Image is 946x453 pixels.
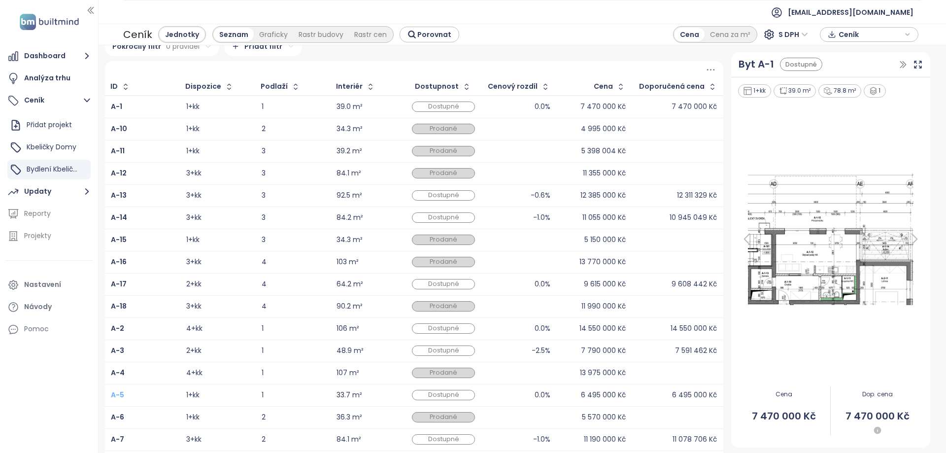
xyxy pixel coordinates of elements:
[5,69,93,88] a: Analýza trhu
[111,434,124,444] b: A-7
[337,170,361,176] div: 84.1 m²
[5,46,93,66] button: Dashboard
[672,281,717,287] div: 9 608 442 Kč
[111,414,124,420] a: A-6
[186,303,202,310] div: 3+kk
[5,319,93,339] div: Pomoc
[111,190,127,200] b: A-13
[671,325,717,332] div: 14 550 000 Kč
[7,160,91,179] div: Bydlení Kbeličky
[535,104,550,110] div: 0.0%
[186,436,202,443] div: 3+kk
[337,214,363,221] div: 84.2 m²
[110,83,118,90] div: ID
[672,104,717,110] div: 7 470 000 Kč
[186,104,200,110] div: 1+kk
[337,104,363,110] div: 39.0 m²
[672,392,717,398] div: 6 495 000 Kč
[580,192,626,199] div: 12 385 000 Kč
[5,226,93,246] a: Projekty
[488,83,538,90] div: Cenový rozdíl
[185,83,221,90] div: Dispozice
[262,170,325,176] div: 3
[580,370,626,376] div: 13 975 000 Kč
[581,392,626,398] div: 6 495 000 Kč
[5,91,93,110] button: Ceník
[186,392,200,398] div: 1+kk
[186,348,202,354] div: 2+kk
[166,41,200,52] span: 0 pravidel
[825,27,913,42] div: button
[254,28,293,41] div: Graficky
[336,83,363,90] div: Interiér
[111,279,127,289] b: A-17
[737,409,831,424] span: 7 470 000 Kč
[17,12,82,32] img: logo
[24,301,52,313] div: Návody
[262,259,325,265] div: 4
[839,27,902,42] span: Ceník
[262,148,325,154] div: 3
[111,212,127,222] b: A-14
[24,72,70,84] div: Analýza trhu
[262,325,325,332] div: 1
[293,28,349,41] div: Rastr budovy
[111,370,125,376] a: A-4
[262,126,325,132] div: 2
[5,275,93,295] a: Nastavení
[673,436,717,443] div: 11 078 706 Kč
[262,348,325,354] div: 1
[111,146,125,156] b: A-11
[105,38,219,56] div: Pokročilý filtr
[778,27,808,42] span: S DPH
[412,146,475,156] div: Prodané
[337,126,363,132] div: 34.3 m²
[412,412,475,422] div: Prodané
[7,138,91,157] div: Kbeličky Domy
[186,148,200,154] div: 1+kk
[111,192,127,199] a: A-13
[639,83,705,90] div: Doporučená cena
[337,281,363,287] div: 64.2 m²
[581,148,626,154] div: 5 398 004 Kč
[412,190,475,201] div: Dostupné
[675,28,705,41] div: Cena
[111,257,127,267] b: A-16
[111,126,127,132] a: A-10
[774,84,816,98] div: 39.0 m²
[412,168,475,178] div: Prodané
[111,348,124,354] a: A-3
[186,237,200,243] div: 1+kk
[412,368,475,378] div: Prodané
[412,235,475,245] div: Prodané
[412,124,475,134] div: Prodané
[533,436,550,443] div: -1.0%
[214,28,254,41] div: Seznam
[262,414,325,420] div: 2
[24,185,51,198] div: Updaty
[123,26,152,43] div: Ceník
[584,237,626,243] div: 5 150 000 Kč
[739,57,774,72] a: Byt A-1
[111,102,122,111] b: A-1
[582,214,626,221] div: 11 055 000 Kč
[111,390,124,400] b: A-5
[262,281,325,287] div: 4
[349,28,392,41] div: Rastr cen
[111,148,125,154] a: A-11
[337,259,359,265] div: 103 m²
[677,192,717,199] div: 12 311 329 Kč
[581,303,626,310] div: 11 990 000 Kč
[261,83,288,90] div: Podlaží
[337,436,361,443] div: 84.1 m²
[111,303,127,310] a: A-18
[531,192,550,199] div: -0.6%
[705,28,756,41] div: Cena za m²
[738,84,771,98] div: 1+kk
[579,325,626,332] div: 14 550 000 Kč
